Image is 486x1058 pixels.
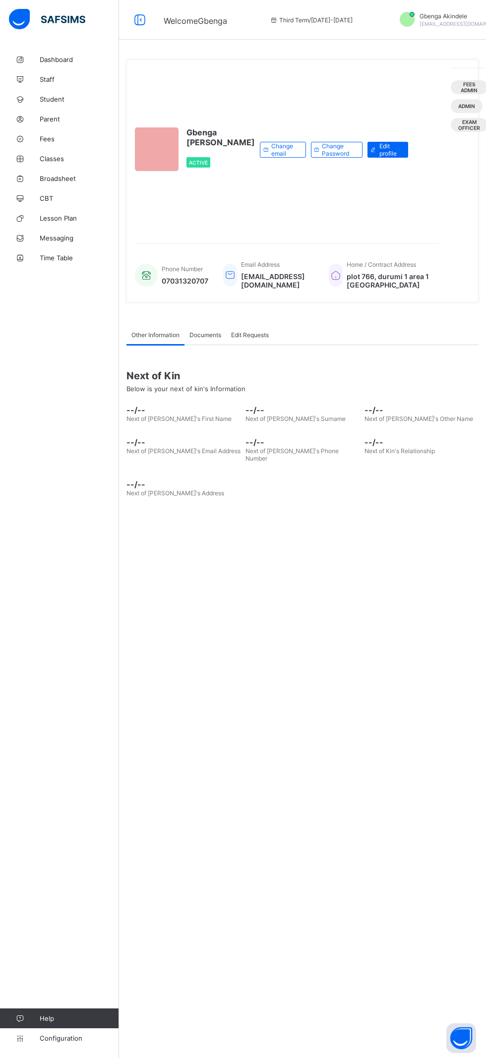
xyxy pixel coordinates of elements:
[126,447,241,455] span: Next of [PERSON_NAME]'s Email Address
[347,261,416,268] span: Home / Contract Address
[40,95,119,103] span: Student
[458,103,475,109] span: Admin
[126,415,232,422] span: Next of [PERSON_NAME]'s First Name
[40,194,119,202] span: CBT
[40,214,119,222] span: Lesson Plan
[164,16,227,26] span: Welcome Gbenga
[245,437,360,447] span: --/--
[126,479,241,489] span: --/--
[40,1034,119,1042] span: Configuration
[271,142,298,157] span: Change email
[364,437,479,447] span: --/--
[241,261,280,268] span: Email Address
[126,405,241,415] span: --/--
[40,175,119,182] span: Broadsheet
[162,277,208,285] span: 07031320707
[40,135,119,143] span: Fees
[126,370,479,382] span: Next of Kin
[131,331,180,339] span: Other Information
[364,447,435,455] span: Next of Kin's Relationship
[245,405,360,415] span: --/--
[379,142,401,157] span: Edit profile
[126,385,245,393] span: Below is your next of kin's Information
[322,142,355,157] span: Change Password
[189,331,221,339] span: Documents
[231,331,269,339] span: Edit Requests
[126,489,224,497] span: Next of [PERSON_NAME]'s Address
[9,9,85,30] img: safsims
[40,234,119,242] span: Messaging
[40,155,119,163] span: Classes
[40,254,119,262] span: Time Table
[364,405,479,415] span: --/--
[446,1023,476,1053] button: Open asap
[126,437,241,447] span: --/--
[245,447,339,462] span: Next of [PERSON_NAME]'s Phone Number
[347,272,429,289] span: plot 766, durumi 1 area 1 [GEOGRAPHIC_DATA]
[458,81,480,93] span: Fees Admin
[40,56,119,63] span: Dashboard
[269,16,353,24] span: session/term information
[241,272,314,289] span: [EMAIL_ADDRESS][DOMAIN_NAME]
[162,265,203,273] span: Phone Number
[458,119,480,131] span: Exam Officer
[364,415,473,422] span: Next of [PERSON_NAME]'s Other Name
[245,415,346,422] span: Next of [PERSON_NAME]'s Surname
[40,1014,119,1022] span: Help
[186,127,255,147] span: Gbenga [PERSON_NAME]
[40,115,119,123] span: Parent
[40,75,119,83] span: Staff
[189,160,208,166] span: Active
